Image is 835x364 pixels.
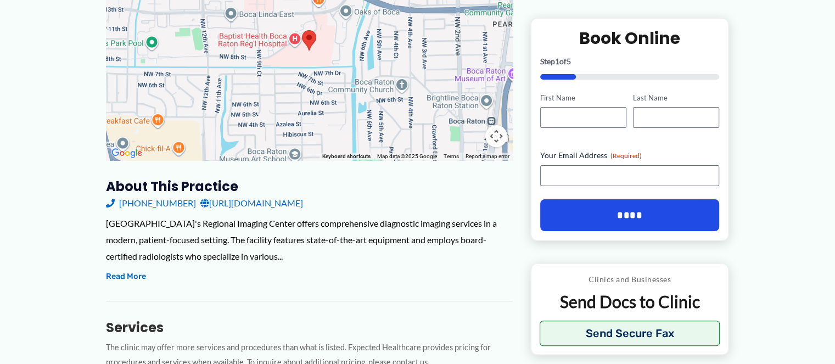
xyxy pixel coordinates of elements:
[567,57,571,66] span: 5
[540,321,720,346] button: Send Secure Fax
[555,57,559,66] span: 1
[106,319,513,336] h3: Services
[106,178,513,195] h3: About this practice
[633,93,719,103] label: Last Name
[322,153,371,160] button: Keyboard shortcuts
[109,146,145,160] a: Open this area in Google Maps (opens a new window)
[540,27,720,49] h2: Book Online
[540,93,626,103] label: First Name
[377,153,437,159] span: Map data ©2025 Google
[444,153,459,159] a: Terms
[540,273,720,287] p: Clinics and Businesses
[540,58,720,65] p: Step of
[109,146,145,160] img: Google
[610,152,642,160] span: (Required)
[106,215,513,264] div: [GEOGRAPHIC_DATA]'s Regional Imaging Center offers comprehensive diagnostic imaging services in a...
[106,270,146,283] button: Read More
[106,195,196,211] a: [PHONE_NUMBER]
[540,292,720,313] p: Send Docs to Clinic
[466,153,509,159] a: Report a map error
[540,150,720,161] label: Your Email Address
[200,195,303,211] a: [URL][DOMAIN_NAME]
[485,125,507,147] button: Map camera controls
